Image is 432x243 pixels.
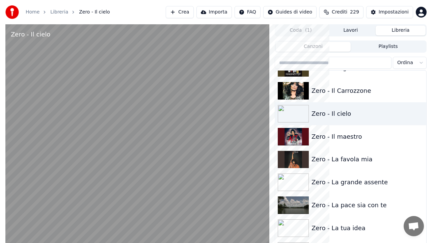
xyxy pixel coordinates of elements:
button: Crea [166,6,193,18]
div: Zero - La tua idea [312,223,424,233]
span: Zero - Il cielo [79,9,110,16]
a: Home [26,9,39,16]
div: Zero - La favola mia [312,155,424,164]
button: Guides di video [263,6,317,18]
a: Libreria [50,9,68,16]
button: Lavori [326,26,376,35]
button: Libreria [376,26,426,35]
button: Importa [196,6,232,18]
button: FAQ [235,6,261,18]
nav: breadcrumb [26,9,110,16]
button: Crediti229 [319,6,363,18]
button: Canzoni [276,42,351,52]
button: Playlists [351,42,426,52]
div: Zero - Il cielo [11,30,50,39]
button: Impostazioni [366,6,413,18]
button: Coda [276,26,326,35]
span: 229 [350,9,359,16]
div: Impostazioni [379,9,409,16]
div: Zero - Il cielo [312,109,424,118]
div: Zero - La grande assente [312,178,424,187]
span: Crediti [332,9,347,16]
div: Zero - La pace sia con te [312,200,424,210]
div: Zero - Il maestro [312,132,424,141]
div: Zero - Il Carrozzone [312,86,424,96]
span: ( 1 ) [305,27,312,34]
a: Aprire la chat [404,216,424,236]
img: youka [5,5,19,19]
span: Ordina [397,59,413,66]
